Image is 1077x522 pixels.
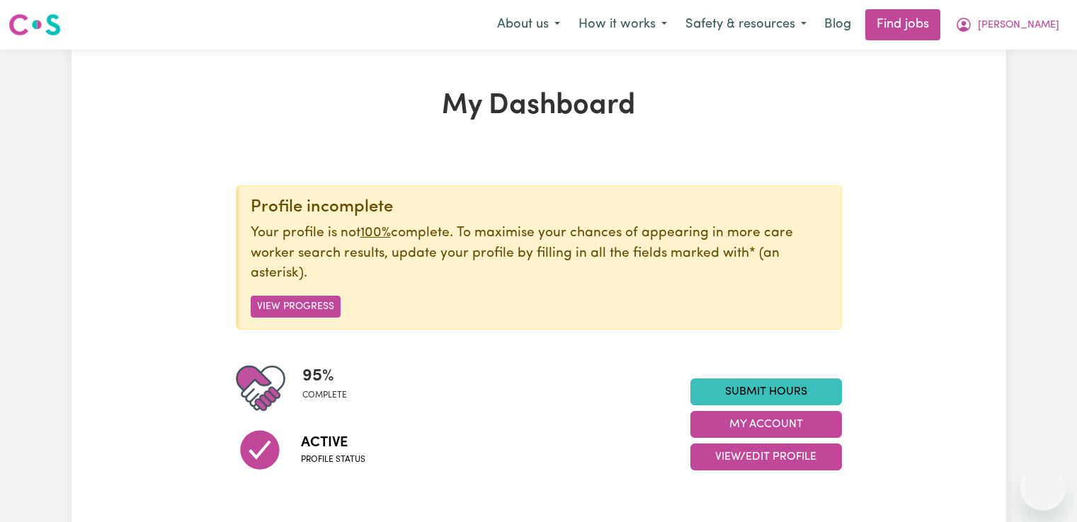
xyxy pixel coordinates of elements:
[8,8,61,41] a: Careseekers logo
[488,10,569,40] button: About us
[816,9,860,40] a: Blog
[8,12,61,37] img: Careseekers logo
[301,453,365,466] span: Profile status
[865,9,940,40] a: Find jobs
[251,197,830,218] div: Profile incomplete
[360,226,391,240] u: 100%
[302,364,358,413] div: Profile completeness: 95%
[690,378,842,405] a: Submit Hours
[1020,465,1066,511] iframe: Botón para iniciar la ventana de mensajería
[690,443,842,470] button: View/Edit Profile
[301,432,365,453] span: Active
[946,10,1069,40] button: My Account
[676,10,816,40] button: Safety & resources
[569,10,676,40] button: How it works
[251,296,341,318] button: View Progress
[978,18,1059,33] span: [PERSON_NAME]
[302,364,347,389] span: 95 %
[690,411,842,438] button: My Account
[251,224,830,284] p: Your profile is not complete. To maximise your chances of appearing in more care worker search re...
[302,389,347,402] span: complete
[236,89,842,123] h1: My Dashboard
